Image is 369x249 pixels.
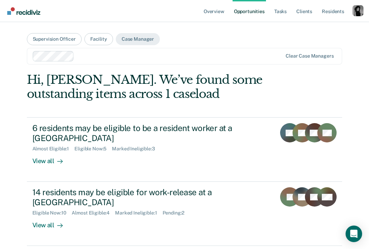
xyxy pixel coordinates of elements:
div: Eligible Now : 10 [32,210,72,216]
button: Profile dropdown button [352,5,363,16]
button: Supervision Officer [27,33,82,45]
div: Pending : 2 [163,210,190,216]
a: 14 residents may be eligible for work-release at a [GEOGRAPHIC_DATA]Eligible Now:10Almost Eligibl... [27,182,342,246]
div: 6 residents may be eligible to be a resident worker at a [GEOGRAPHIC_DATA] [32,123,271,143]
div: Almost Eligible : 4 [72,210,115,216]
div: Marked Ineligible : 3 [112,146,160,152]
div: Eligible Now : 5 [74,146,112,152]
div: View all [32,152,71,165]
div: View all [32,216,71,229]
a: 6 residents may be eligible to be a resident worker at a [GEOGRAPHIC_DATA]Almost Eligible:1Eligib... [27,117,342,182]
button: Case Manager [116,33,160,45]
div: 14 residents may be eligible for work-release at a [GEOGRAPHIC_DATA] [32,187,271,207]
div: Open Intercom Messenger [346,226,362,242]
div: Clear case managers [286,53,334,59]
div: Almost Eligible : 1 [32,146,75,152]
div: Hi, [PERSON_NAME]. We’ve found some outstanding items across 1 caseload [27,73,279,101]
img: Recidiviz [7,7,40,15]
button: Facility [84,33,113,45]
div: Marked Ineligible : 1 [115,210,162,216]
